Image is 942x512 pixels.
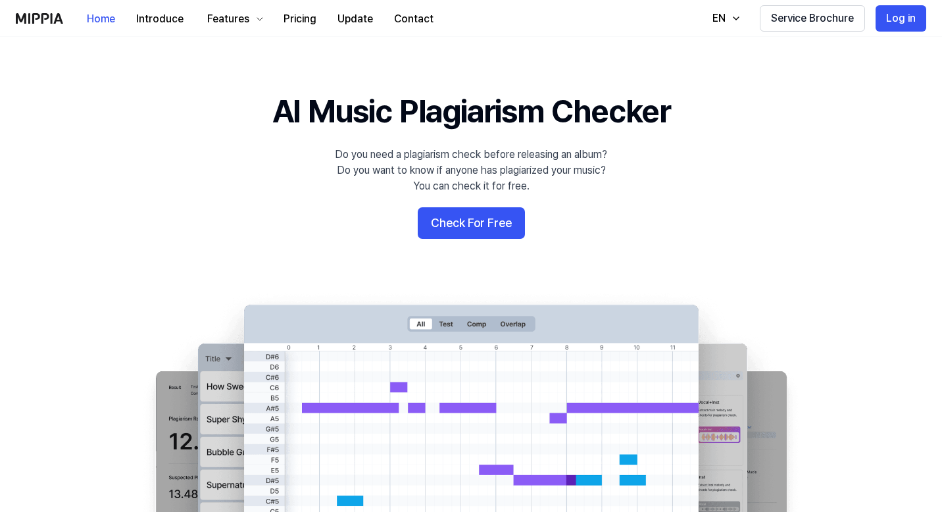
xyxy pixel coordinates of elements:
button: Pricing [273,6,327,32]
button: Home [76,6,126,32]
h1: AI Music Plagiarism Checker [272,90,670,134]
button: Update [327,6,384,32]
button: Contact [384,6,444,32]
a: Update [327,1,384,37]
button: Service Brochure [760,5,865,32]
button: EN [699,5,749,32]
button: Check For Free [418,207,525,239]
div: Do you need a plagiarism check before releasing an album? Do you want to know if anyone has plagi... [335,147,607,194]
img: logo [16,13,63,24]
button: Features [194,6,273,32]
div: EN [710,11,728,26]
button: Introduce [126,6,194,32]
a: Home [76,1,126,37]
button: Log in [876,5,926,32]
div: Features [205,11,252,27]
